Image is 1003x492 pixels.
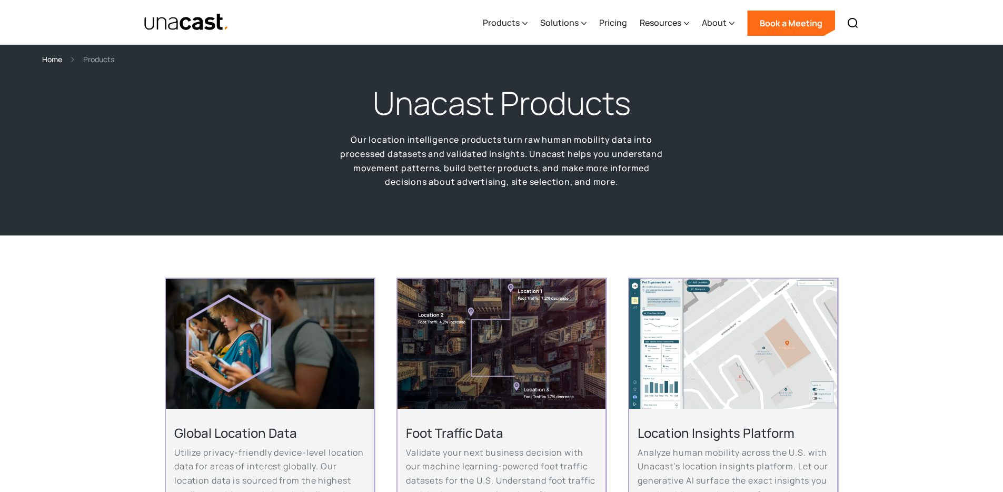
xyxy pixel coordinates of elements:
[483,2,528,45] div: Products
[540,2,587,45] div: Solutions
[747,11,835,36] a: Book a Meeting
[83,53,114,65] div: Products
[702,16,727,29] div: About
[373,82,631,124] h1: Unacast Products
[144,13,230,32] a: home
[640,2,689,45] div: Resources
[483,16,520,29] div: Products
[144,13,230,32] img: Unacast text logo
[640,16,681,29] div: Resources
[847,17,859,29] img: Search icon
[540,16,579,29] div: Solutions
[599,2,627,45] a: Pricing
[702,2,734,45] div: About
[638,425,829,441] h2: Location Insights Platform
[398,279,605,409] img: An aerial view of a city block with foot traffic data and location data information
[42,53,62,65] a: Home
[339,133,665,189] p: Our location intelligence products turn raw human mobility data into processed datasets and valid...
[406,425,597,441] h2: Foot Traffic Data
[629,279,837,409] img: An image of the unacast UI. Shows a map of a pet supermarket along with relevant data in the side...
[174,425,365,441] h2: Global Location Data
